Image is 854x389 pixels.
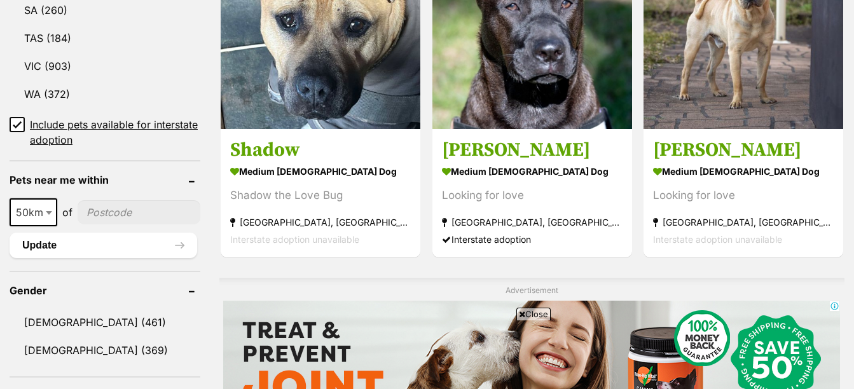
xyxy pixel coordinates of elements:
[516,308,551,320] span: Close
[230,234,359,245] span: Interstate adoption unavailable
[10,117,200,147] a: Include pets available for interstate adoption
[442,214,623,231] strong: [GEOGRAPHIC_DATA], [GEOGRAPHIC_DATA]
[10,337,200,364] a: [DEMOGRAPHIC_DATA] (369)
[221,128,420,257] a: Shadow medium [DEMOGRAPHIC_DATA] Dog Shadow the Love Bug [GEOGRAPHIC_DATA], [GEOGRAPHIC_DATA] Int...
[644,128,843,257] a: [PERSON_NAME] medium [DEMOGRAPHIC_DATA] Dog Looking for love [GEOGRAPHIC_DATA], [GEOGRAPHIC_DATA]...
[10,53,200,79] a: VIC (903)
[442,231,623,248] div: Interstate adoption
[78,200,200,224] input: postcode
[30,117,200,147] span: Include pets available for interstate adoption
[10,233,197,258] button: Update
[10,174,200,186] header: Pets near me within
[11,203,56,221] span: 50km
[230,162,411,181] strong: medium [DEMOGRAPHIC_DATA] Dog
[10,25,200,51] a: TAS (184)
[653,234,782,245] span: Interstate adoption unavailable
[10,309,200,336] a: [DEMOGRAPHIC_DATA] (461)
[230,187,411,204] div: Shadow the Love Bug
[432,128,632,257] a: [PERSON_NAME] medium [DEMOGRAPHIC_DATA] Dog Looking for love [GEOGRAPHIC_DATA], [GEOGRAPHIC_DATA]...
[230,138,411,162] h3: Shadow
[442,187,623,204] div: Looking for love
[10,198,57,226] span: 50km
[119,325,736,383] iframe: Advertisement
[653,138,834,162] h3: [PERSON_NAME]
[442,162,623,181] strong: medium [DEMOGRAPHIC_DATA] Dog
[653,214,834,231] strong: [GEOGRAPHIC_DATA], [GEOGRAPHIC_DATA]
[653,187,834,204] div: Looking for love
[10,285,200,296] header: Gender
[62,205,72,220] span: of
[653,162,834,181] strong: medium [DEMOGRAPHIC_DATA] Dog
[10,81,200,107] a: WA (372)
[442,138,623,162] h3: [PERSON_NAME]
[230,214,411,231] strong: [GEOGRAPHIC_DATA], [GEOGRAPHIC_DATA]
